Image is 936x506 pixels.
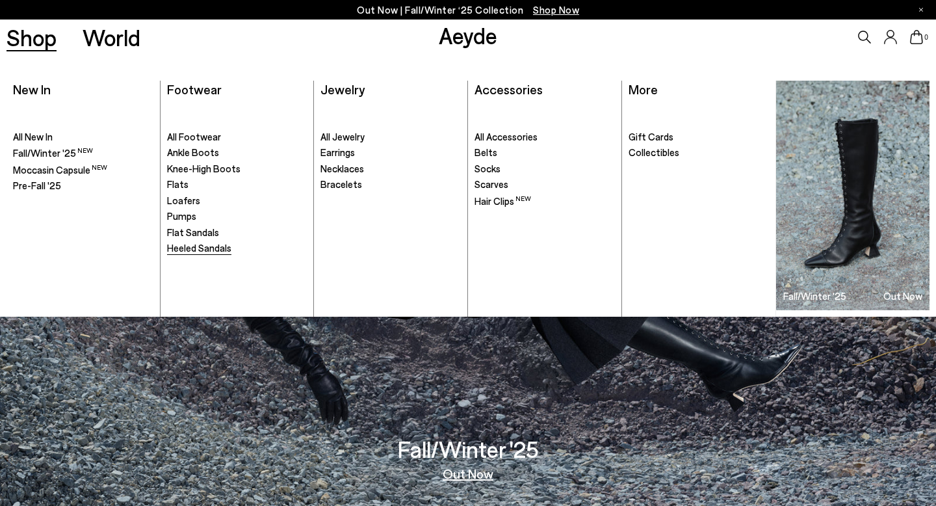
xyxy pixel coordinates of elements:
h3: Out Now [883,291,922,301]
span: Gift Cards [629,131,673,142]
span: Flats [167,178,188,190]
a: Flat Sandals [167,226,307,239]
span: Socks [474,163,500,174]
span: All Jewelry [320,131,365,142]
span: Navigate to /collections/new-in [533,4,579,16]
span: Knee-High Boots [167,163,240,174]
a: Flats [167,178,307,191]
a: Accessories [474,81,543,97]
h3: Fall/Winter '25 [398,438,539,460]
span: Necklaces [320,163,364,174]
span: All Footwear [167,131,221,142]
a: Necklaces [320,163,461,176]
span: Earrings [320,146,355,158]
h3: Fall/Winter '25 [783,291,846,301]
a: All Jewelry [320,131,461,144]
a: Scarves [474,178,615,191]
a: Pumps [167,210,307,223]
a: Earrings [320,146,461,159]
img: Group_1295_900x.jpg [776,81,929,310]
a: World [83,26,140,49]
a: Loafers [167,194,307,207]
a: Aeyde [439,21,497,49]
span: Ankle Boots [167,146,219,158]
span: Bracelets [320,178,362,190]
a: Footwear [167,81,222,97]
a: Socks [474,163,615,176]
span: Hair Clips [474,195,531,207]
a: Fall/Winter '25 [13,146,153,160]
span: Belts [474,146,497,158]
span: All Accessories [474,131,538,142]
a: Jewelry [320,81,365,97]
span: Scarves [474,178,508,190]
a: Hair Clips [474,194,615,208]
a: All New In [13,131,153,144]
span: Flat Sandals [167,226,219,238]
span: Collectibles [629,146,679,158]
span: Heeled Sandals [167,242,231,254]
a: All Footwear [167,131,307,144]
a: Out Now [443,467,493,480]
span: All New In [13,131,53,142]
a: Shop [6,26,57,49]
a: Heeled Sandals [167,242,307,255]
a: Belts [474,146,615,159]
span: Pre-Fall '25 [13,180,61,191]
span: 0 [923,34,929,41]
span: Pumps [167,210,196,222]
a: Fall/Winter '25 Out Now [776,81,929,310]
a: Moccasin Capsule [13,163,153,177]
span: Fall/Winter '25 [13,147,93,159]
a: All Accessories [474,131,615,144]
a: New In [13,81,51,97]
a: Pre-Fall '25 [13,180,153,193]
span: Loafers [167,194,200,206]
a: Ankle Boots [167,146,307,159]
a: Collectibles [629,146,770,159]
a: Knee-High Boots [167,163,307,176]
a: More [629,81,658,97]
a: 0 [910,30,923,44]
p: Out Now | Fall/Winter ‘25 Collection [357,2,579,18]
span: Moccasin Capsule [13,164,107,176]
a: Gift Cards [629,131,770,144]
a: Bracelets [320,178,461,191]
